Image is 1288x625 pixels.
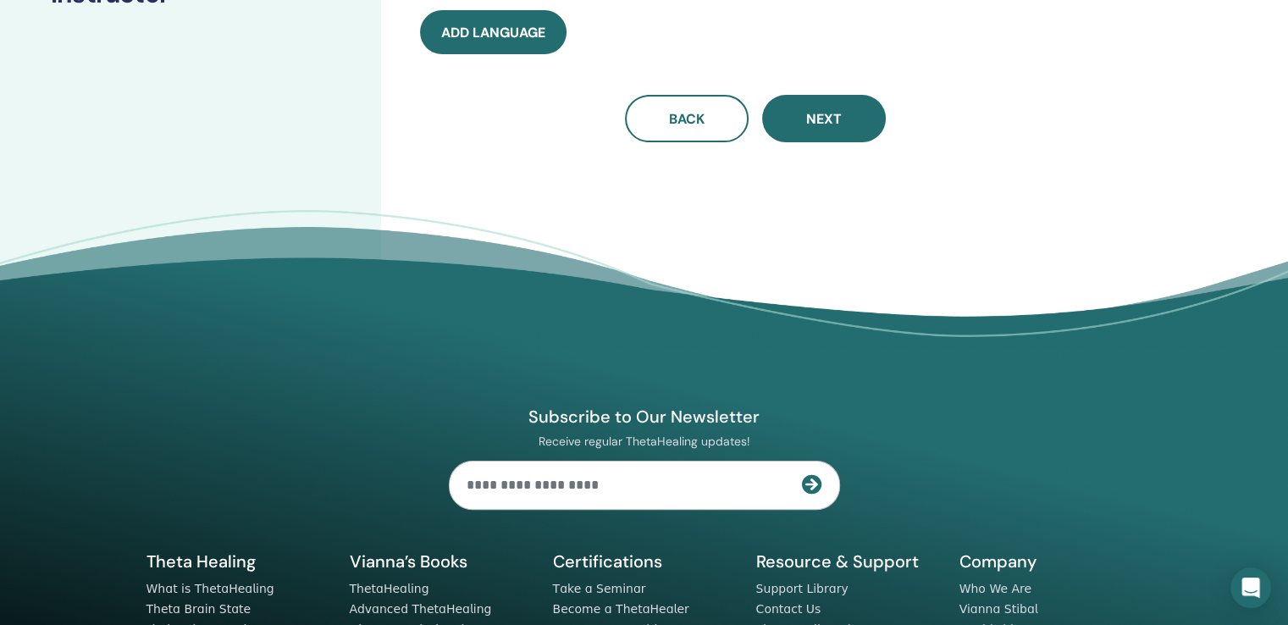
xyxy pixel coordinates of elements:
[553,602,689,616] a: Become a ThetaHealer
[553,550,736,572] h5: Certifications
[1230,567,1271,608] div: Open Intercom Messenger
[420,10,567,54] button: Add language
[350,582,429,595] a: ThetaHealing
[762,95,886,142] button: Next
[350,550,533,572] h5: Vianna’s Books
[553,582,646,595] a: Take a Seminar
[959,582,1031,595] a: Who We Are
[669,110,705,128] span: Back
[959,550,1142,572] h5: Company
[756,550,939,572] h5: Resource & Support
[959,602,1038,616] a: Vianna Stibal
[146,550,329,572] h5: Theta Healing
[146,582,274,595] a: What is ThetaHealing
[350,602,492,616] a: Advanced ThetaHealing
[449,406,840,428] h4: Subscribe to Our Newsletter
[756,602,821,616] a: Contact Us
[806,110,842,128] span: Next
[146,602,252,616] a: Theta Brain State
[441,24,545,41] span: Add language
[756,582,849,595] a: Support Library
[625,95,749,142] button: Back
[449,434,840,449] p: Receive regular ThetaHealing updates!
